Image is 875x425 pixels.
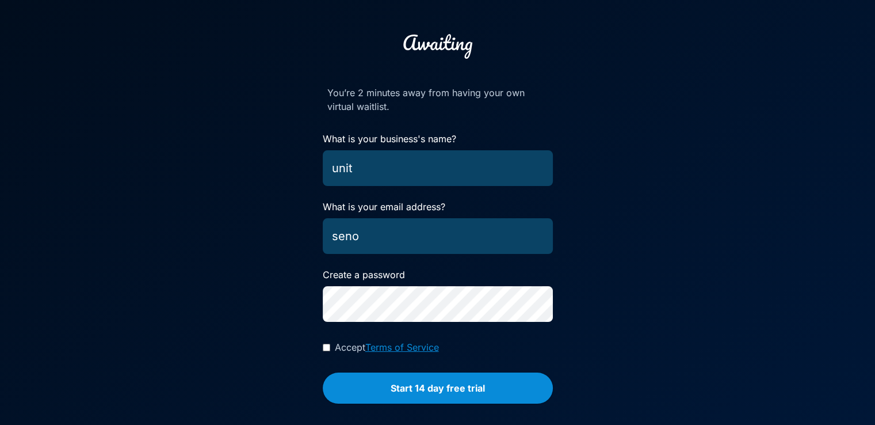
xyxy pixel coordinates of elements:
[323,200,553,214] label: What is your email address?
[365,340,439,354] a: Terms of Service
[323,373,553,404] button: Start 14 day free trial
[323,132,553,146] label: What is your business's name?
[323,268,553,282] label: Create a password
[323,344,330,351] input: AcceptTerms of Service
[323,86,553,113] p: You’re 2 minutes away from having your own virtual waitlist.
[335,340,365,354] span: Accept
